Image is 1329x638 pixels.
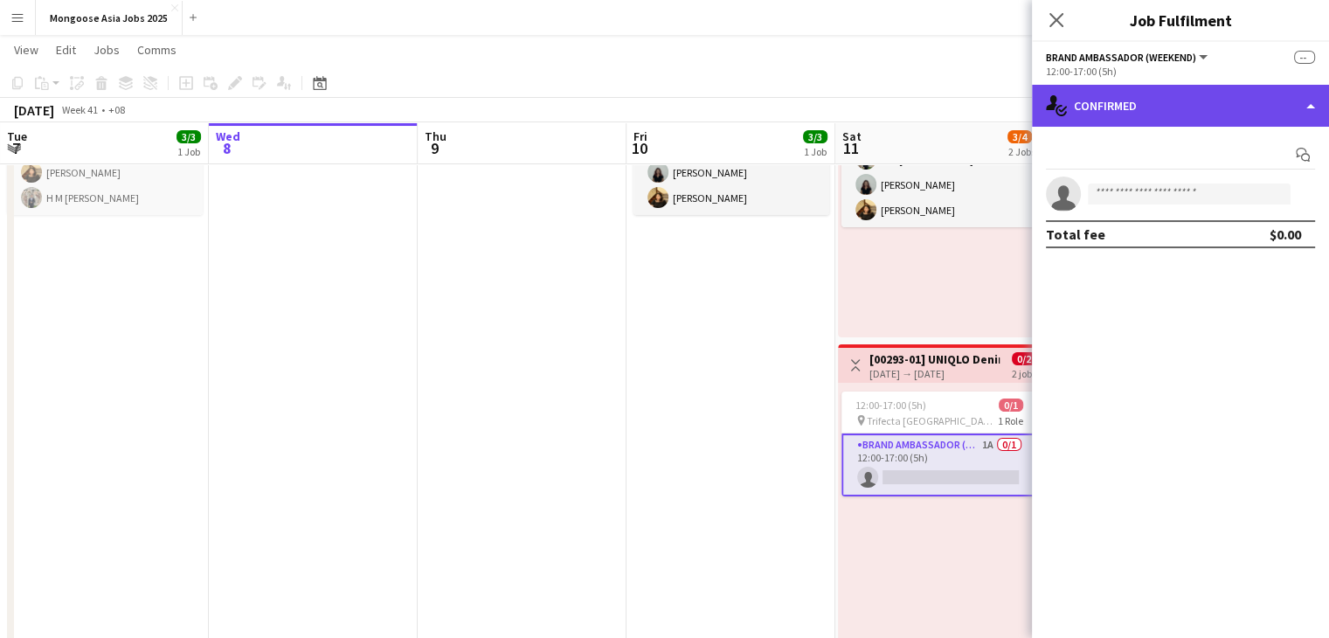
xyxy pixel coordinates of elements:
div: 1 Job [177,145,200,158]
span: Jobs [93,42,120,58]
span: Brand Ambassador (weekend) [1046,51,1196,64]
div: 2 jobs [1012,365,1036,380]
span: 11 [840,138,862,158]
span: 9 [422,138,446,158]
span: Trifecta [GEOGRAPHIC_DATA] [867,414,998,427]
span: View [14,42,38,58]
a: View [7,38,45,61]
div: Total fee [1046,225,1105,243]
span: 12:00-17:00 (5h) [855,399,926,412]
span: 3/3 [803,130,827,143]
span: Comms [137,42,177,58]
span: 0/2 [1012,352,1036,365]
span: 8 [213,138,240,158]
span: Wed [216,128,240,144]
span: Fri [633,128,647,144]
a: Comms [130,38,183,61]
div: 2 Jobs [1008,145,1035,158]
div: $0.00 [1270,225,1301,243]
a: Edit [49,38,83,61]
span: Sat [842,128,862,144]
div: [DATE] → [DATE] [869,367,1000,380]
app-card-role: Brand Ambassador (weekend)3/311:30-21:30 (10h)H M [PERSON_NAME][PERSON_NAME][PERSON_NAME] [841,117,1037,227]
span: -- [1294,51,1315,64]
app-job-card: 12:00-17:00 (5h)0/1 Trifecta [GEOGRAPHIC_DATA]1 RoleBrand Ambassador (weekend)1A0/112:00-17:00 (5h) [841,392,1037,496]
span: 3/4 [1007,130,1032,143]
span: Thu [425,128,446,144]
span: 0/1 [999,399,1023,412]
span: 1 Role [998,414,1023,427]
button: Mongoose Asia Jobs 2025 [36,1,183,35]
span: 10 [631,138,647,158]
span: Tue [7,128,27,144]
span: 3/3 [177,130,201,143]
div: 12:00-17:00 (5h) [1046,65,1315,78]
div: [DATE] [14,101,54,119]
span: Week 41 [58,103,101,116]
span: Edit [56,42,76,58]
span: 7 [4,138,27,158]
div: 1 Job [804,145,827,158]
button: Brand Ambassador (weekend) [1046,51,1210,64]
h3: Job Fulfilment [1032,9,1329,31]
a: Jobs [87,38,127,61]
div: Confirmed [1032,85,1329,127]
app-card-role: Brand Ambassador (weekend)1A0/112:00-17:00 (5h) [841,433,1037,496]
div: +08 [108,103,125,116]
h3: [00293-01] UNIQLO Denim Festival 2025 [869,351,1000,367]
